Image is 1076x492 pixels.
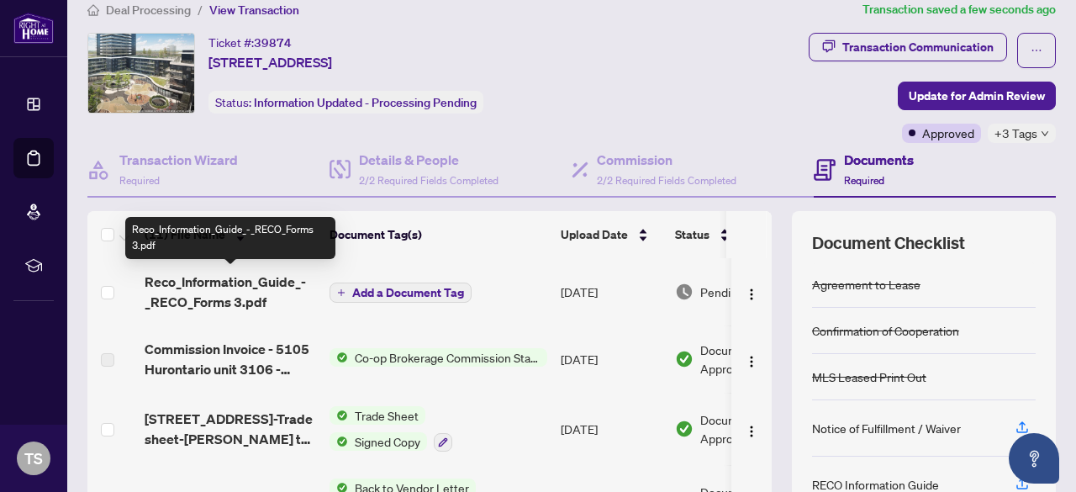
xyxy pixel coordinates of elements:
[668,211,811,258] th: Status
[209,3,299,18] span: View Transaction
[675,350,694,368] img: Document Status
[554,325,668,393] td: [DATE]
[1009,433,1059,484] button: Open asap
[208,52,332,72] span: [STREET_ADDRESS]
[842,34,994,61] div: Transaction Communication
[922,124,974,142] span: Approved
[675,225,709,244] span: Status
[809,33,1007,61] button: Transaction Communication
[675,283,694,301] img: Document Status
[745,355,758,368] img: Logo
[597,150,736,170] h4: Commission
[994,124,1037,143] span: +3 Tags
[145,409,316,449] span: [STREET_ADDRESS]-Trade sheet-[PERSON_NAME] to review.pdf
[138,211,323,258] th: (11) File Name
[554,211,668,258] th: Upload Date
[254,95,477,110] span: Information Updated - Processing Pending
[898,82,1056,110] button: Update for Admin Review
[554,393,668,465] td: [DATE]
[745,425,758,438] img: Logo
[352,287,464,299] span: Add a Document Tag
[700,410,804,447] span: Document Approved
[844,150,914,170] h4: Documents
[812,321,959,340] div: Confirmation of Cooperation
[812,419,961,437] div: Notice of Fulfillment / Waiver
[700,341,804,378] span: Document Approved
[812,231,965,255] span: Document Checklist
[208,91,483,114] div: Status:
[88,34,194,113] img: IMG-W12217797_1.jpg
[1031,45,1042,56] span: ellipsis
[87,4,99,16] span: home
[738,415,765,442] button: Logo
[812,368,926,386] div: MLS Leased Print Out
[330,406,452,452] button: Status IconTrade SheetStatus IconSigned Copy
[561,225,628,244] span: Upload Date
[675,420,694,438] img: Document Status
[337,288,345,297] span: plus
[254,35,292,50] span: 39874
[119,150,238,170] h4: Transaction Wizard
[330,283,472,303] button: Add a Document Tag
[125,217,335,259] div: Reco_Information_Guide_-_RECO_Forms 3.pdf
[844,174,884,187] span: Required
[738,346,765,373] button: Logo
[119,174,160,187] span: Required
[348,406,425,425] span: Trade Sheet
[330,406,348,425] img: Status Icon
[330,348,348,367] img: Status Icon
[24,447,43,470] span: TS
[359,174,498,187] span: 2/2 Required Fields Completed
[106,3,191,18] span: Deal Processing
[348,432,427,451] span: Signed Copy
[145,339,316,379] span: Commission Invoice - 5105 Hurontario unit 3106 - listed before amendment 5081 Hurontario unit 310...
[330,432,348,451] img: Status Icon
[13,13,54,44] img: logo
[145,272,316,312] span: Reco_Information_Guide_-_RECO_Forms 3.pdf
[700,283,784,301] span: Pending Review
[597,174,736,187] span: 2/2 Required Fields Completed
[323,211,554,258] th: Document Tag(s)
[208,33,292,52] div: Ticket #:
[738,278,765,305] button: Logo
[1041,130,1049,138] span: down
[348,348,547,367] span: Co-op Brokerage Commission Statement
[330,348,547,367] button: Status IconCo-op Brokerage Commission Statement
[745,288,758,301] img: Logo
[554,258,668,325] td: [DATE]
[909,82,1045,109] span: Update for Admin Review
[359,150,498,170] h4: Details & People
[812,275,920,294] div: Agreement to Lease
